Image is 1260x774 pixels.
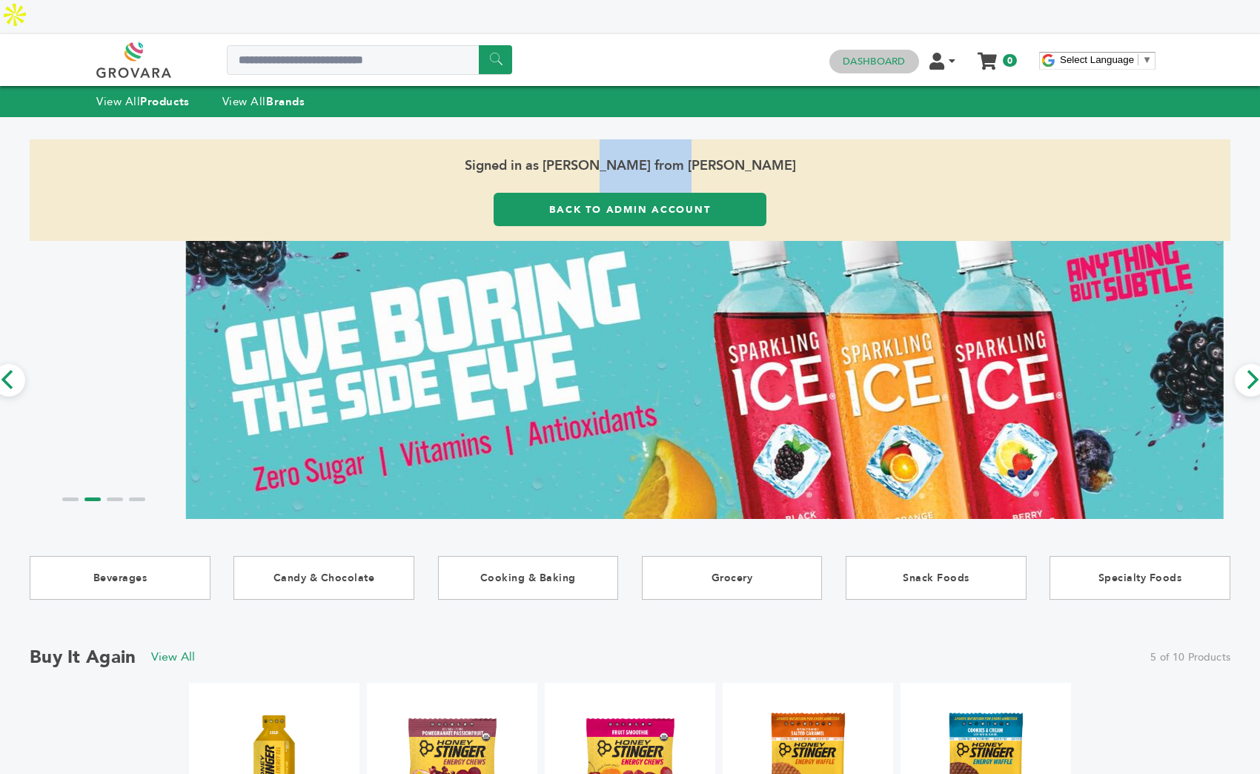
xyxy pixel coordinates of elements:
li: Page dot 1 [62,497,79,501]
a: Select Language​ [1060,54,1152,65]
a: View All [151,649,196,665]
a: Candy & Chocolate [233,556,414,600]
span: ▼ [1142,54,1152,65]
h2: Buy it Again [30,645,136,669]
a: View AllProducts [96,94,190,109]
span: ​ [1138,54,1138,65]
span: 5 of 10 Products [1150,650,1230,665]
a: Specialty Foods [1050,556,1230,600]
span: Signed in as [PERSON_NAME] from [PERSON_NAME] [30,139,1230,193]
li: Page dot 4 [129,497,145,501]
a: Dashboard [843,55,905,68]
a: Beverages [30,556,210,600]
li: Page dot 2 [84,497,101,501]
a: Back to Admin Account [494,193,766,226]
span: 0 [1003,54,1017,67]
a: My Cart [979,47,996,63]
img: Marketplace Top Banner 2 [186,218,1224,543]
input: Search a product or brand... [227,45,512,75]
strong: Products [140,94,189,109]
strong: Brands [266,94,305,109]
a: Snack Foods [846,556,1027,600]
a: Cooking & Baking [438,556,619,600]
li: Page dot 3 [107,497,123,501]
span: Select Language [1060,54,1134,65]
a: Grocery [642,556,823,600]
a: View AllBrands [222,94,305,109]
